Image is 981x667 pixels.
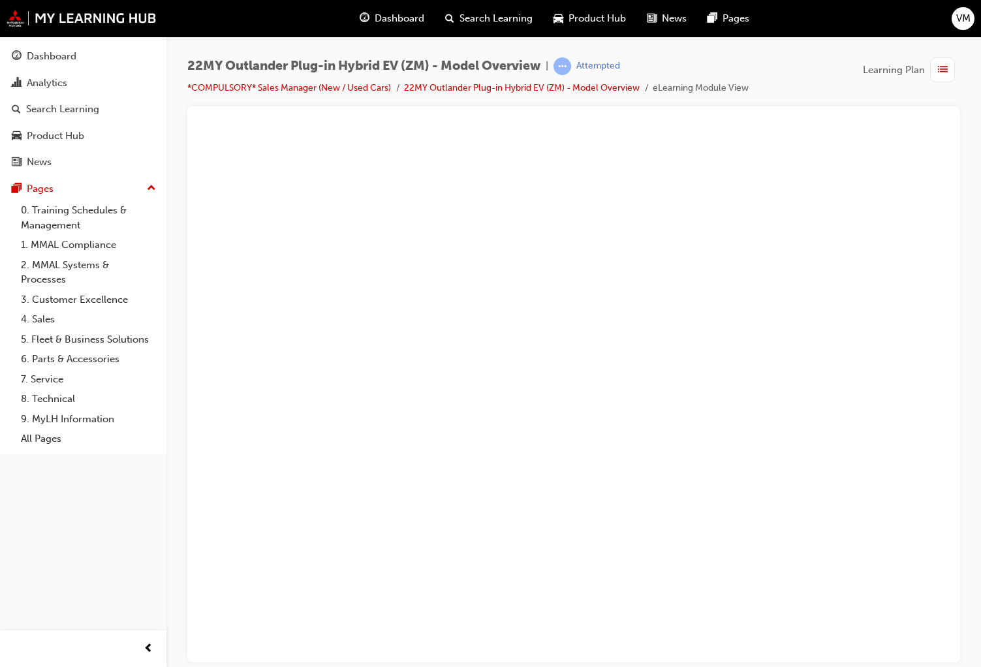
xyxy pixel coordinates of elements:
div: News [27,155,52,170]
span: learningRecordVerb_ATTEMPT-icon [553,57,571,75]
span: car-icon [553,10,563,27]
a: search-iconSearch Learning [435,5,543,32]
a: *COMPULSORY* Sales Manager (New / Used Cars) [187,82,391,93]
span: search-icon [12,104,21,116]
button: Learning Plan [863,57,960,82]
span: | [546,59,548,74]
a: Dashboard [5,44,161,69]
button: Pages [5,177,161,201]
span: up-icon [147,180,156,197]
span: guage-icon [360,10,369,27]
a: 1. MMAL Compliance [16,235,161,255]
span: 22MY Outlander Plug-in Hybrid EV (ZM) - Model Overview [187,59,540,74]
div: Dashboard [27,49,76,64]
span: Pages [723,11,749,26]
a: 6. Parts & Accessories [16,349,161,369]
span: guage-icon [12,51,22,63]
a: 22MY Outlander Plug-in Hybrid EV (ZM) - Model Overview [404,82,640,93]
div: Pages [27,181,54,196]
a: Search Learning [5,97,161,121]
a: Analytics [5,71,161,95]
a: news-iconNews [636,5,697,32]
span: pages-icon [12,183,22,195]
button: VM [952,7,974,30]
img: mmal [7,10,157,27]
a: All Pages [16,429,161,449]
span: chart-icon [12,78,22,89]
span: list-icon [938,62,948,78]
span: VM [956,11,971,26]
span: Search Learning [459,11,533,26]
a: News [5,150,161,174]
span: car-icon [12,131,22,142]
span: Product Hub [568,11,626,26]
div: Search Learning [26,102,99,117]
a: 5. Fleet & Business Solutions [16,330,161,350]
span: news-icon [12,157,22,168]
a: 9. MyLH Information [16,409,161,429]
div: Attempted [576,60,620,72]
div: Product Hub [27,129,84,144]
li: eLearning Module View [653,81,749,96]
button: DashboardAnalyticsSearch LearningProduct HubNews [5,42,161,177]
span: News [662,11,687,26]
span: prev-icon [144,641,153,657]
span: pages-icon [708,10,717,27]
span: news-icon [647,10,657,27]
div: Analytics [27,76,67,91]
span: Learning Plan [863,63,925,78]
a: 7. Service [16,369,161,390]
a: car-iconProduct Hub [543,5,636,32]
a: 4. Sales [16,309,161,330]
span: search-icon [445,10,454,27]
a: guage-iconDashboard [349,5,435,32]
span: Dashboard [375,11,424,26]
a: 3. Customer Excellence [16,290,161,310]
a: Product Hub [5,124,161,148]
a: 2. MMAL Systems & Processes [16,255,161,290]
a: pages-iconPages [697,5,760,32]
a: 8. Technical [16,389,161,409]
a: 0. Training Schedules & Management [16,200,161,235]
